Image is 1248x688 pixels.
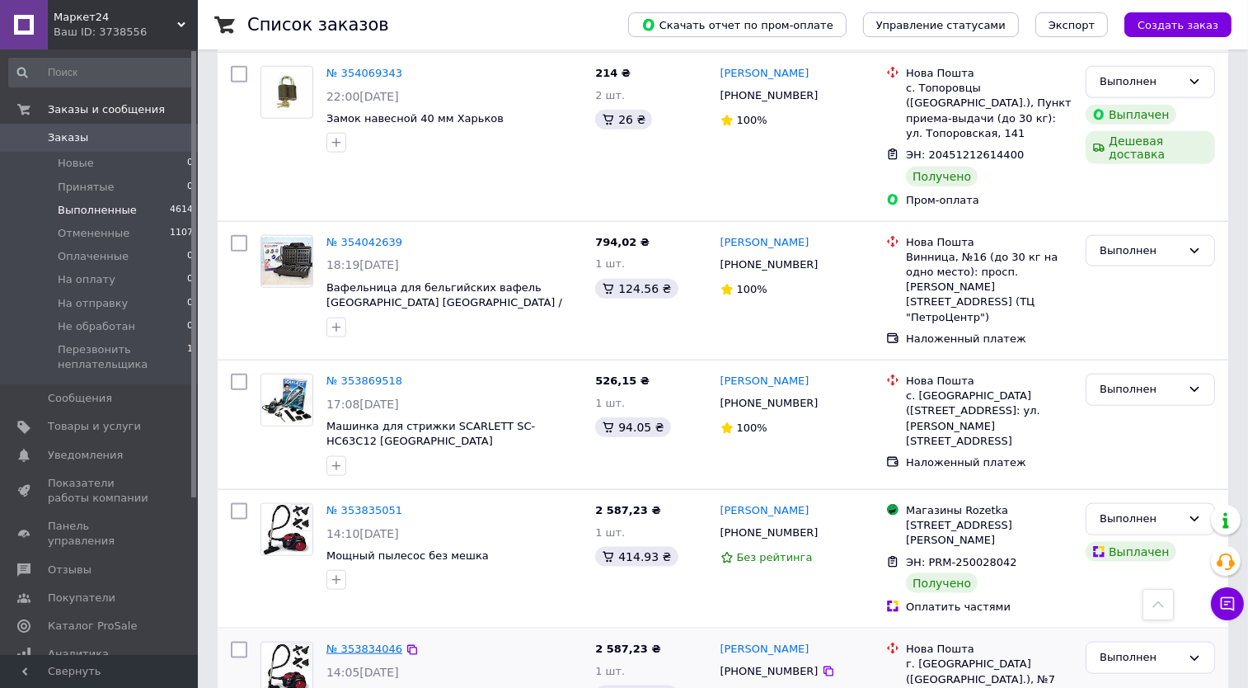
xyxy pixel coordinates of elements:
[720,66,809,82] a: [PERSON_NAME]
[906,81,1072,141] div: с. Топоровцы ([GEOGRAPHIC_DATA].), Пункт приема-выдачи (до 30 кг): ул. Топоровская, 141
[1049,19,1095,31] span: Экспорт
[595,236,650,248] span: 794,02 ₴
[326,420,535,448] a: Машинка для стрижки SCARLETT SC-HC63C12 [GEOGRAPHIC_DATA]
[1086,131,1215,164] div: Дешевая доставка
[261,375,312,426] img: Фото товару
[48,419,141,434] span: Товары и услуги
[187,272,193,287] span: 0
[595,375,650,387] span: 526,15 ₴
[48,102,165,117] span: Заказы и сообщения
[595,526,625,539] span: 1 шт.
[1108,18,1232,31] a: Создать заказ
[326,90,399,103] span: 22:00[DATE]
[187,156,193,171] span: 0
[326,67,402,79] a: № 354069343
[326,375,402,387] a: № 353869518
[641,17,833,32] span: Скачать отчет по пром-оплате
[906,573,978,593] div: Получено
[58,319,135,334] span: Не обработан
[737,422,767,434] span: 100%
[326,527,399,540] span: 14:10[DATE]
[48,476,152,506] span: Показатели работы компании
[326,112,504,125] a: Замок навесной 40 мм Харьков
[326,666,399,679] span: 14:05[DATE]
[1124,12,1232,37] button: Создать заказ
[187,296,193,311] span: 0
[1086,105,1175,125] div: Выплачен
[261,238,312,285] img: Фото товару
[906,556,1017,568] span: ЭН: PRM-250028042
[48,448,123,463] span: Уведомления
[595,279,678,299] div: 124.56 ₴
[595,417,670,437] div: 94.05 ₴
[906,193,1072,208] div: Пром-оплата
[326,504,402,516] a: № 353835051
[48,591,115,606] span: Покупатели
[58,342,187,372] span: Перезвонить неплательщика
[326,258,399,271] span: 18:19[DATE]
[48,519,152,549] span: Панель управления
[717,85,822,106] div: [PHONE_NUMBER]
[48,619,137,634] span: Каталог ProSale
[906,455,1072,470] div: Наложенный платеж
[1211,587,1244,620] button: Чат с покупателем
[595,665,625,677] span: 1 шт.
[1100,73,1181,91] div: Выполнен
[906,374,1072,389] div: Нова Пошта
[326,549,489,562] a: Мощный пылесос без мешка
[48,391,112,406] span: Сообщения
[187,249,193,264] span: 0
[737,283,767,295] span: 100%
[595,504,660,516] span: 2 587,23 ₴
[906,250,1072,325] div: Винница, №16 (до 30 кг на одно место): просп. [PERSON_NAME][STREET_ADDRESS] (ТЦ "ПетроЦентр")
[595,257,625,270] span: 1 шт.
[54,10,177,25] span: Маркет24
[595,547,678,567] div: 414.93 ₴
[58,272,115,287] span: На оплату
[187,319,193,334] span: 0
[58,249,129,264] span: Оплаченные
[170,203,193,218] span: 4614
[1100,381,1181,398] div: Выполнен
[720,503,809,519] a: [PERSON_NAME]
[906,642,1072,657] div: Нова Пошта
[720,642,809,657] a: [PERSON_NAME]
[58,156,94,171] span: Новые
[906,148,1024,161] span: ЭН: 20451212614400
[1138,19,1218,31] span: Создать заказ
[595,67,631,79] span: 214 ₴
[58,180,115,195] span: Принятые
[326,236,402,248] a: № 354042639
[595,89,625,101] span: 2 шт.
[48,130,88,145] span: Заказы
[1100,243,1181,260] div: Выполнен
[863,12,1019,37] button: Управление статусами
[906,66,1072,81] div: Нова Пошта
[326,281,562,340] a: Вафельница для бельгийских вафель [GEOGRAPHIC_DATA] [GEOGRAPHIC_DATA] / Квадратная Электровафельн...
[717,522,822,544] div: [PHONE_NUMBER]
[595,110,652,130] div: 26 ₴
[260,66,313,119] a: Фото товару
[595,397,625,409] span: 1 шт.
[54,25,198,40] div: Ваш ID: 3738556
[720,374,809,389] a: [PERSON_NAME]
[48,647,109,662] span: Аналитика
[170,226,193,241] span: 1107
[1035,12,1108,37] button: Экспорт
[906,332,1072,346] div: Наложенный платеж
[595,643,660,655] span: 2 587,23 ₴
[1100,649,1181,667] div: Выполнен
[260,374,313,426] a: Фото товару
[326,643,402,655] a: № 353834046
[720,235,809,251] a: [PERSON_NAME]
[737,114,767,126] span: 100%
[261,73,312,112] img: Фото товару
[261,504,312,554] img: Фото товару
[717,393,822,414] div: [PHONE_NUMBER]
[906,600,1072,615] div: Оплатить частями
[628,12,847,37] button: Скачать отчет по пром-оплате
